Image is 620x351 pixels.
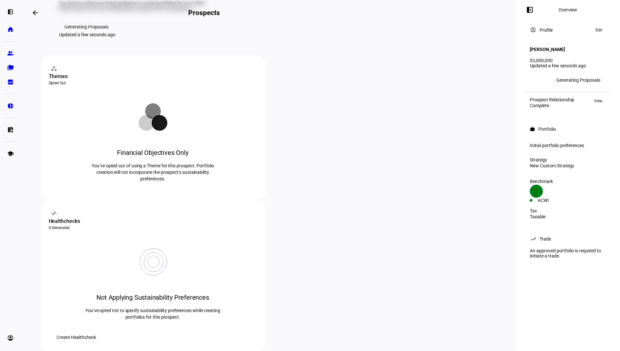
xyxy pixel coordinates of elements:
[57,331,96,344] span: Create Healthcheck
[526,245,610,261] div: An approved portfolio is required to initiate a trade.
[4,47,17,60] a: group
[530,47,565,52] h4: [PERSON_NAME]
[31,9,39,17] mat-icon: arrow_backwards
[530,126,535,132] mat-icon: work
[530,26,606,34] eth-panel-overview-card-header: Profile
[49,80,257,86] div: Opted Out
[538,198,568,203] div: ACWI
[530,125,606,133] eth-panel-overview-card-header: Portfolio
[188,9,220,17] h2: Prospects
[4,61,17,74] a: folder_copy
[530,179,606,184] div: Benchmark
[530,235,606,243] eth-panel-overview-card-header: Trade
[538,126,556,132] div: Portfolio
[7,103,14,109] eth-mat-symbol: pie_chart
[49,331,104,344] button: Create Healthcheck
[532,78,538,82] span: BH
[526,6,534,14] mat-icon: left_panel_open
[530,58,606,63] div: $3,000,000
[595,26,602,34] span: Edit
[84,162,222,182] p: You’ve opted out of using a Theme for this prospect. Portfolio creation will not incorporate the ...
[49,225,257,230] div: 0 Generated
[7,79,14,85] eth-mat-symbol: bid_landscape
[51,65,57,72] mat-icon: workspaces
[530,26,536,33] mat-icon: account_circle
[74,232,232,331] eth-card-help-content: Not Applying Sustainability Preferences
[64,24,109,29] div: Generating Proposals
[592,26,606,34] button: Edit
[7,50,14,57] eth-mat-symbol: group
[530,97,574,102] div: Prospect Relationship
[84,148,222,157] div: Financial Objectives Only
[530,236,536,242] mat-icon: trending_up
[540,27,553,33] div: Profile
[4,99,17,112] a: pie_chart
[51,210,57,217] mat-icon: vital_signs
[530,214,606,219] div: Taxable
[559,7,577,12] div: Overview
[49,73,257,80] div: Themes
[7,64,14,71] eth-mat-symbol: folder_copy
[4,75,17,89] a: bid_landscape
[84,307,222,320] p: You’ve opted not to specify sustainability preferences while creating portfolios for this prospect.
[530,63,606,68] div: Updated a few seconds ago
[7,335,14,341] eth-mat-symbol: account_circle
[59,32,115,37] div: Updated a few seconds ago
[84,293,222,302] div: Not Applying Sustainability Preferences
[7,8,14,15] eth-mat-symbol: left_panel_open
[556,77,600,83] div: Generating Proposals
[49,217,257,225] div: Healthchecks
[7,150,14,157] eth-mat-symbol: school
[540,236,551,242] div: Trade
[530,163,606,168] div: New Custom Strategy
[7,26,14,33] eth-mat-symbol: home
[530,103,574,108] div: Complete
[530,143,606,148] div: Initial portfolio preferences
[7,126,14,133] eth-mat-symbol: list_alt_add
[594,97,602,105] span: View
[530,208,606,213] div: Tax
[530,157,606,162] div: Strategy
[4,23,17,36] a: home
[591,97,606,105] button: View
